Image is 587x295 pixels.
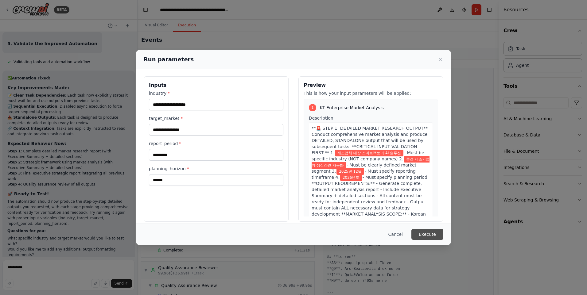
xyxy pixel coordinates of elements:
div: 1 [309,104,316,111]
span: Variable: industry [335,150,403,156]
span: Variable: report_period [336,168,364,175]
label: report_period [149,140,283,147]
h3: Inputs [149,82,283,89]
label: industry [149,90,283,96]
label: target_market [149,115,283,121]
span: - Must be clearly defined market segment 3. [312,163,416,174]
p: This is how your input parameters will be applied: [304,90,438,96]
span: Variable: planning_horizon [340,174,362,181]
button: Cancel [383,229,408,240]
span: - Must specify reporting timeframe 4. [312,169,416,180]
button: Execute [411,229,443,240]
span: - Must specify planning period **OUTPUT REQUIREMENTS:** - Generate complete, detailed market anal... [312,175,430,266]
h2: Run parameters [144,55,194,64]
span: Description: [309,116,335,121]
span: Variable: target_market [312,156,430,169]
label: planning_horizon [149,166,283,172]
span: KT Enterprise Market Analysis [320,105,384,111]
h3: Preview [304,82,438,89]
span: - Must be specific industry (NOT company names) 2. [312,150,424,161]
span: **🚨 STEP 1: DETAILED MARKET RESEARCH OUTPUT** Conduct comprehensive market analysis and produce D... [312,126,428,155]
